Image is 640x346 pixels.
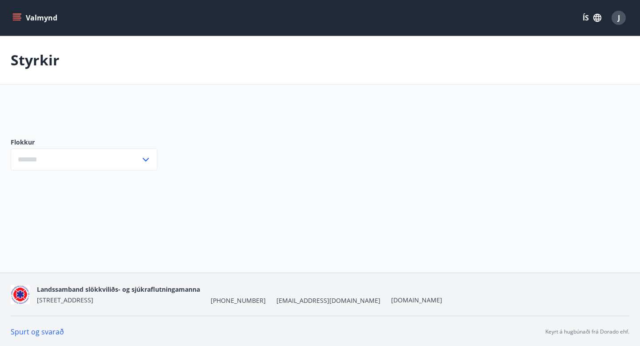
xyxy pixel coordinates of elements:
[11,50,60,70] p: Styrkir
[618,13,620,23] span: J
[11,327,64,337] a: Spurt og svarað
[37,296,93,304] span: [STREET_ADDRESS]
[11,10,61,26] button: menu
[391,296,442,304] a: [DOMAIN_NAME]
[211,296,266,305] span: [PHONE_NUMBER]
[11,285,30,304] img: 5co5o51sp293wvT0tSE6jRQ7d6JbxoluH3ek357x.png
[11,138,157,147] label: Flokkur
[276,296,380,305] span: [EMAIL_ADDRESS][DOMAIN_NAME]
[608,7,629,28] button: J
[37,285,200,294] span: Landssamband slökkviliðs- og sjúkraflutningamanna
[578,10,606,26] button: ÍS
[545,328,629,336] p: Keyrt á hugbúnaði frá Dorado ehf.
